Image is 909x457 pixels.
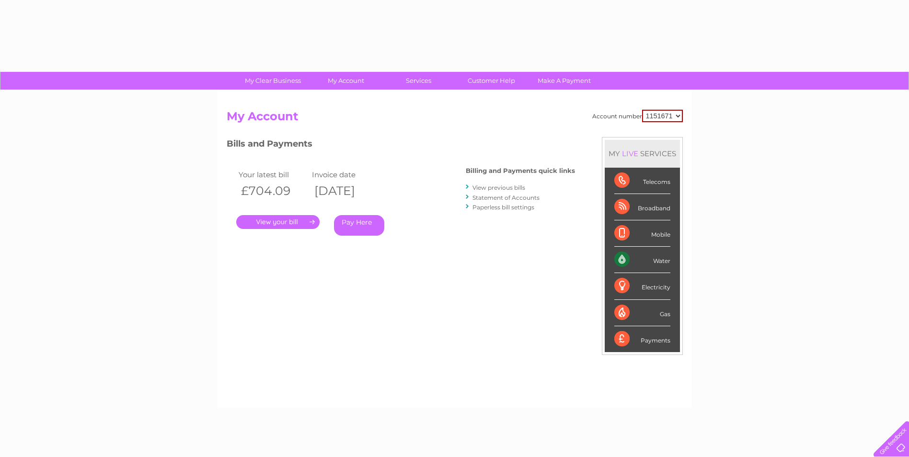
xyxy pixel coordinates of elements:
h4: Billing and Payments quick links [466,167,575,174]
td: Your latest bill [236,168,310,181]
div: Mobile [614,220,670,247]
th: £704.09 [236,181,310,201]
a: . [236,215,320,229]
div: Telecoms [614,168,670,194]
div: Payments [614,326,670,352]
a: Statement of Accounts [472,194,540,201]
td: Invoice date [310,168,383,181]
div: Electricity [614,273,670,299]
div: Gas [614,300,670,326]
div: LIVE [620,149,640,158]
a: My Clear Business [233,72,312,90]
a: Paperless bill settings [472,204,534,211]
div: Account number [592,110,683,122]
th: [DATE] [310,181,383,201]
a: Pay Here [334,215,384,236]
div: MY SERVICES [605,140,680,167]
a: Services [379,72,458,90]
h2: My Account [227,110,683,128]
div: Water [614,247,670,273]
a: View previous bills [472,184,525,191]
div: Broadband [614,194,670,220]
a: My Account [306,72,385,90]
a: Make A Payment [525,72,604,90]
h3: Bills and Payments [227,137,575,154]
a: Customer Help [452,72,531,90]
